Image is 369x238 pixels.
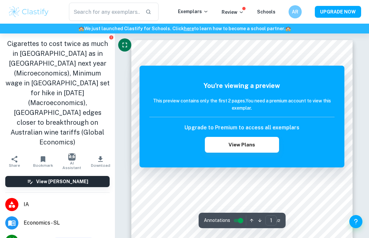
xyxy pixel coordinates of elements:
h6: View [PERSON_NAME] [36,178,88,185]
span: / 2 [277,218,280,224]
img: AI Assistant [68,153,76,161]
span: AI Assistant [61,161,82,170]
span: 🏫 [78,26,84,31]
h6: AR [292,8,299,15]
p: Exemplars [178,8,208,15]
span: Bookmark [33,163,53,168]
button: Help and Feedback [349,215,362,228]
button: UPGRADE NOW [315,6,361,18]
span: Annotations [204,217,230,224]
a: Schools [257,9,275,14]
h1: Cigarettes to cost twice as much in [GEOGRAPHIC_DATA] as in [GEOGRAPHIC_DATA] next year (Microeco... [5,39,110,147]
button: View Plans [205,137,279,153]
button: AI Assistant [57,152,86,171]
input: Search for any exemplars... [69,3,141,21]
button: Bookmark [29,152,58,171]
button: Fullscreen [118,38,131,52]
button: View [PERSON_NAME] [5,176,110,187]
button: AR [289,5,302,18]
h6: This preview contains only the first 2 pages. You need a premium account to view this exemplar. [149,97,335,112]
span: Economics - SL [24,219,110,227]
button: Download [86,152,115,171]
span: IA [24,201,110,208]
img: Clastify logo [8,5,50,18]
span: 🏫 [285,26,291,31]
span: Share [9,163,20,168]
span: Download [91,163,110,168]
h6: We just launched Clastify for Schools. Click to learn how to become a school partner. [1,25,368,32]
h6: Upgrade to Premium to access all exemplars [185,124,299,132]
a: here [184,26,194,31]
p: Review [222,9,244,16]
h5: You're viewing a preview [149,81,335,91]
button: Report issue [109,35,114,40]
